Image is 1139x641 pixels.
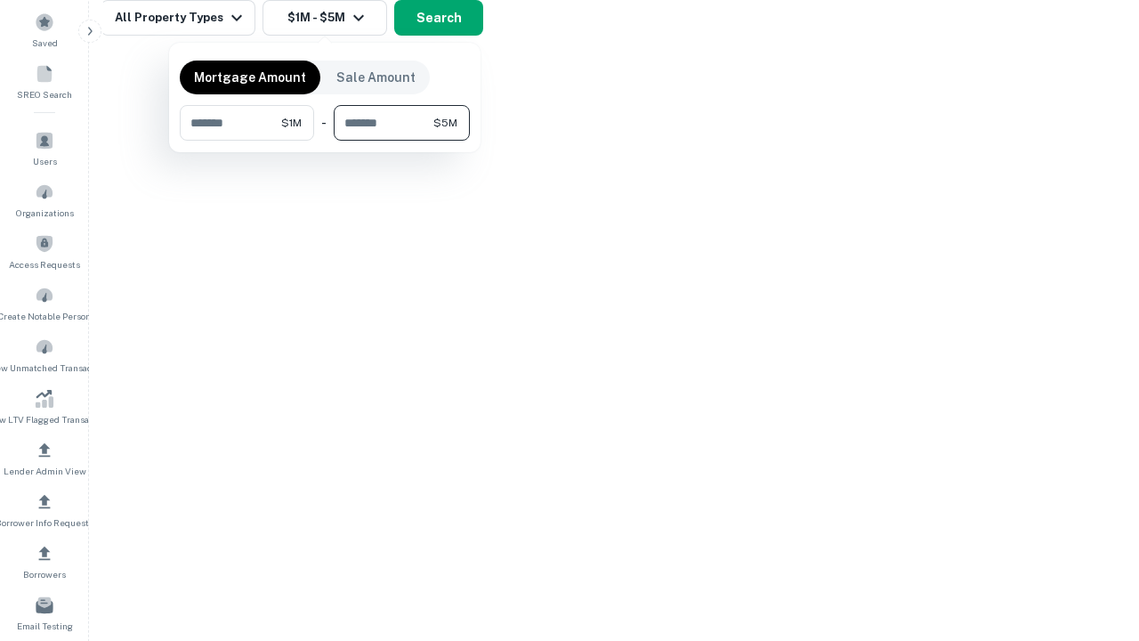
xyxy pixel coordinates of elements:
[194,68,306,87] p: Mortgage Amount
[336,68,416,87] p: Sale Amount
[281,115,302,131] span: $1M
[433,115,457,131] span: $5M
[1050,499,1139,584] iframe: Chat Widget
[321,105,327,141] div: -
